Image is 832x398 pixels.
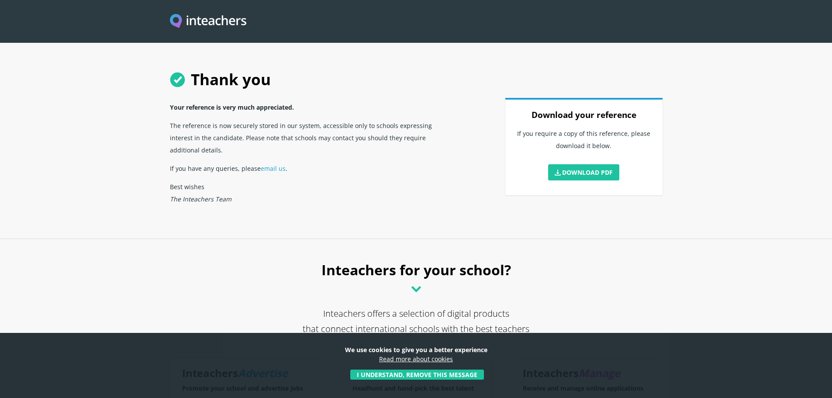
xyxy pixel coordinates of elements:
[345,346,487,354] strong: We use cookies to give you a better experience
[170,14,247,29] a: Visit this site's homepage
[379,355,453,363] a: Read more about cookies
[350,370,484,380] button: I understand, remove this message
[170,306,663,352] p: Inteachers offers a selection of digital products that connect international schools with the bes...
[548,164,620,180] a: Download PDF
[170,116,453,159] p: The reference is now securely stored in our system, accessible only to schools expressing interes...
[170,159,453,177] p: If you have any queries, please .
[516,106,652,124] h3: Download your reference
[170,195,231,203] em: The Inteachers Team
[516,124,652,161] p: If you require a copy of this reference, please download it below.
[170,61,663,98] h1: Thank you
[170,14,247,29] img: Inteachers
[170,98,453,116] p: Your reference is very much appreciated.
[261,164,286,173] a: email us
[170,177,453,208] p: Best wishes
[170,257,663,306] h2: Inteachers for your school?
